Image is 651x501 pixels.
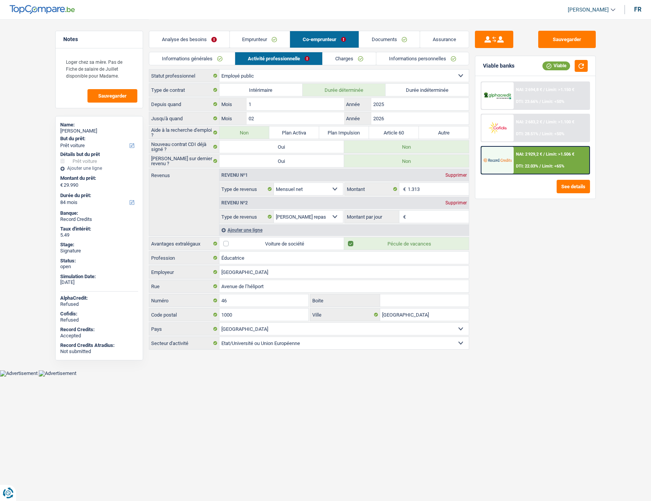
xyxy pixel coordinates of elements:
[542,61,570,70] div: Viable
[60,295,138,301] div: AlphaCredit:
[419,126,469,139] label: Autre
[219,224,469,236] div: Ajouter une ligne
[39,370,76,377] img: Advertisement
[483,121,512,135] img: Cofidis
[543,152,545,157] span: /
[149,309,219,321] label: Code postal
[60,301,138,307] div: Refused
[149,98,219,110] label: Depuis quand
[149,126,219,139] label: Aide à la recherche d'emploi ?
[310,294,380,307] label: Boite
[539,164,541,169] span: /
[60,216,138,222] div: Record Credits
[546,119,574,124] span: Limit: >1.100 €
[443,173,469,178] div: Supprimer
[345,183,399,195] label: Montant
[60,248,138,254] div: Signature
[149,52,235,65] a: Informations générales
[60,226,138,232] div: Taux d'intérêt:
[269,126,319,139] label: Plan Activa
[219,183,274,195] label: Type de revenus
[60,264,138,270] div: open
[344,112,371,124] label: Année
[149,280,219,292] label: Rue
[149,294,219,307] label: Numéro
[149,31,229,48] a: Analyse des besoins
[60,348,138,355] div: Not submitted
[149,337,219,349] label: Secteur d'activité
[344,141,469,153] label: Non
[344,98,371,110] label: Année
[546,87,574,92] span: Limit: >1.150 €
[149,266,219,278] label: Employeur
[149,84,219,96] label: Type de contrat
[319,126,369,139] label: Plan Impulsion
[303,84,386,96] label: Durée déterminée
[516,119,542,124] span: NAI: 2 683,2 €
[60,258,138,264] div: Status:
[60,128,138,134] div: [PERSON_NAME]
[60,192,137,199] label: Durée du prêt:
[149,141,219,153] label: Nouveau contrat CDI déjà signé ?
[60,151,138,158] div: Détails but du prêt
[219,98,247,110] label: Mois
[516,87,542,92] span: NAI: 2 694,8 €
[149,155,219,167] label: [PERSON_NAME] sur dernier revenu ?
[219,126,269,139] label: Non
[634,6,641,13] div: fr
[60,311,138,317] div: Cofidis:
[516,131,538,136] span: DTI: 28.51%
[60,242,138,248] div: Stage:
[219,155,344,167] label: Oui
[562,3,615,16] a: [PERSON_NAME]
[149,70,219,82] label: Statut professionnel
[60,122,138,128] div: Name:
[60,166,138,171] div: Ajouter une ligne
[60,333,138,339] div: Accepted
[87,89,137,103] button: Sauvegarder
[149,237,219,250] label: Avantages extralégaux
[219,173,250,178] div: Revenu nº1
[60,136,137,142] label: But du prêt:
[399,183,408,195] span: €
[323,52,376,65] a: Charges
[543,87,545,92] span: /
[369,126,419,139] label: Article 60
[149,169,219,178] label: Revenus
[539,131,541,136] span: /
[483,91,512,100] img: AlphaCredit
[247,98,344,110] input: MM
[247,112,344,124] input: MM
[219,84,303,96] label: Intérimaire
[399,211,408,223] span: €
[60,279,138,285] div: [DATE]
[516,164,538,169] span: DTI: 22.03%
[420,31,469,48] a: Assurance
[60,175,137,181] label: Montant du prêt:
[443,201,469,205] div: Supprimer
[60,342,138,348] div: Record Credits Atradius:
[359,31,420,48] a: Documents
[516,99,538,104] span: DTI: 23.66%
[539,99,541,104] span: /
[542,164,564,169] span: Limit: <65%
[310,309,380,321] label: Ville
[10,5,75,14] img: TopCompare Logo
[543,119,545,124] span: /
[568,7,609,13] span: [PERSON_NAME]
[219,201,250,205] div: Revenu nº2
[63,36,135,43] h5: Notes
[483,63,514,69] div: Viable banks
[149,112,219,124] label: Jusqu'à quand
[219,141,344,153] label: Oui
[516,152,542,157] span: NAI: 2 929,2 €
[149,252,219,264] label: Profession
[60,182,63,188] span: €
[60,210,138,216] div: Banque:
[345,211,399,223] label: Montant par jour
[344,237,469,250] label: Pécule de vacances
[219,112,247,124] label: Mois
[98,93,127,98] span: Sauvegarder
[538,31,596,48] button: Sauvegarder
[149,323,219,335] label: Pays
